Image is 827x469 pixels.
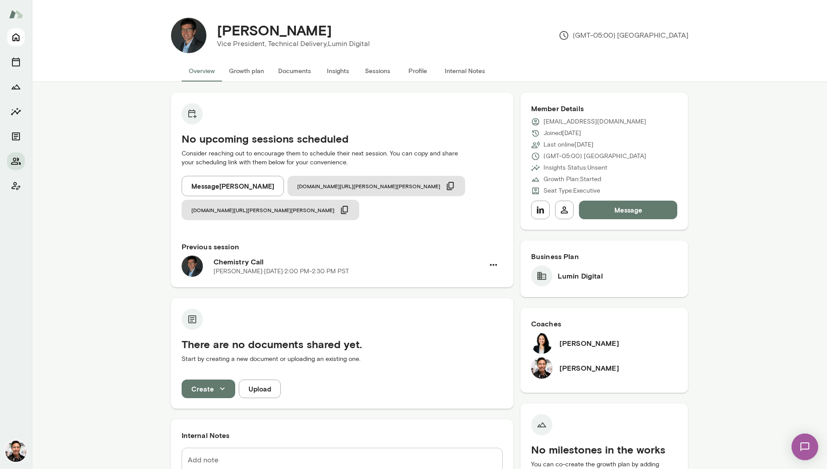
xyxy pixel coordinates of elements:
[214,256,484,267] h6: Chemistry Call
[531,442,678,457] h5: No milestones in the works
[7,53,25,71] button: Sessions
[287,176,465,196] button: [DOMAIN_NAME][URL][PERSON_NAME][PERSON_NAME]
[544,152,646,161] p: (GMT-05:00) [GEOGRAPHIC_DATA]
[182,176,284,196] button: Message[PERSON_NAME]
[559,363,619,373] h6: [PERSON_NAME]
[558,271,603,281] h6: Lumin Digital
[182,200,359,220] button: [DOMAIN_NAME][URL][PERSON_NAME][PERSON_NAME]
[182,430,503,441] h6: Internal Notes
[7,103,25,120] button: Insights
[544,140,594,149] p: Last online [DATE]
[217,39,370,49] p: Vice President, Technical Delivery, Lumin Digital
[531,333,552,354] img: Monica Aggarwal
[531,357,552,379] img: Albert Villarde
[239,380,281,398] button: Upload
[531,318,678,329] h6: Coaches
[544,117,646,126] p: [EMAIL_ADDRESS][DOMAIN_NAME]
[182,380,235,398] button: Create
[217,22,332,39] h4: [PERSON_NAME]
[544,175,601,184] p: Growth Plan: Started
[182,149,503,167] p: Consider reaching out to encourage them to schedule their next session. You can copy and share yo...
[544,163,607,172] p: Insights Status: Unsent
[7,128,25,145] button: Documents
[531,251,678,262] h6: Business Plan
[318,60,358,81] button: Insights
[544,129,581,138] p: Joined [DATE]
[438,60,492,81] button: Internal Notes
[182,337,503,351] h5: There are no documents shared yet.
[222,60,271,81] button: Growth plan
[7,28,25,46] button: Home
[559,338,619,349] h6: [PERSON_NAME]
[7,152,25,170] button: Members
[531,103,678,114] h6: Member Details
[579,201,678,219] button: Message
[271,60,318,81] button: Documents
[182,241,503,252] h6: Previous session
[559,30,688,41] p: (GMT-05:00) [GEOGRAPHIC_DATA]
[297,182,440,190] span: [DOMAIN_NAME][URL][PERSON_NAME][PERSON_NAME]
[182,355,503,364] p: Start by creating a new document or uploading an existing one.
[214,267,349,276] p: [PERSON_NAME] · [DATE] · 2:00 PM-2:30 PM PST
[182,132,503,146] h5: No upcoming sessions scheduled
[9,6,23,23] img: Mento
[358,60,398,81] button: Sessions
[171,18,206,53] img: Brian Clerc
[191,206,334,213] span: [DOMAIN_NAME][URL][PERSON_NAME][PERSON_NAME]
[182,60,222,81] button: Overview
[544,186,600,195] p: Seat Type: Executive
[398,60,438,81] button: Profile
[5,441,27,462] img: Albert Villarde
[7,177,25,195] button: Client app
[7,78,25,96] button: Growth Plan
